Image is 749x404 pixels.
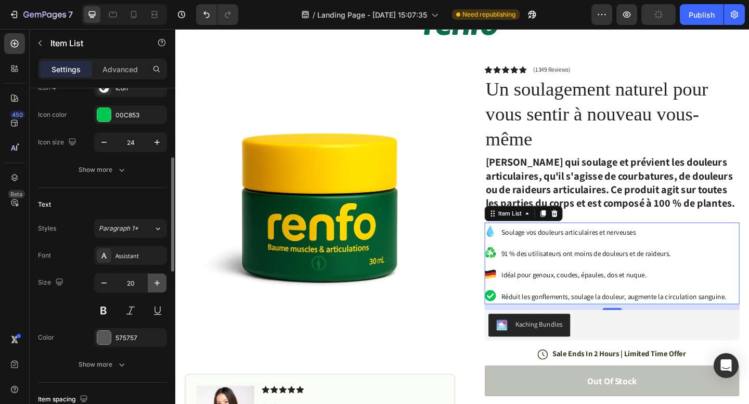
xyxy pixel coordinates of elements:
p: Item List [50,37,139,49]
h1: Un soulagement naturel pour vous sentir à nouveau vous-même [337,51,614,134]
div: Show more [79,359,127,370]
div: Text [38,200,51,209]
div: Item List [350,196,379,206]
div: Show more [79,165,127,175]
div: 575757 [115,333,164,343]
span: Need republishing [462,10,515,19]
div: Size [38,276,66,290]
div: Color [38,333,54,342]
div: Rich Text Editor. Editing area: main [337,137,614,198]
span: Idéal pour genoux, coudes, épaules, dos et nuque. [355,263,513,273]
div: Undo/Redo [196,4,238,25]
div: Open Intercom Messenger [714,353,739,378]
p: 7 [68,8,73,21]
button: Show more [38,160,167,179]
div: Beta [8,190,25,198]
div: Kaching Bundles [370,316,421,327]
div: Font [38,251,51,260]
div: Icon [115,84,164,93]
p: Sale Ends In 2 Hours | Limited Time Offer [410,348,556,359]
span: Paragraph 1* [99,224,138,233]
div: Styles [38,224,56,233]
span: / [313,9,315,20]
p: (1349 Reviews) [390,41,430,49]
span: Landing Page - [DATE] 15:07:35 [317,9,427,20]
div: Rich Text Editor. Editing area: main [353,234,601,253]
button: Publish [680,4,724,25]
strong: [PERSON_NAME] qui soulage et prévient les douleurs articulaires, qu'il s'agisse de courbatures, d... [338,138,609,197]
div: Rich Text Editor. Editing area: main [353,281,601,300]
span: Réduit les gonflements, soulage la douleur, augmente la circulation sanguine. [355,286,600,296]
div: Publish [689,9,715,20]
button: Show more [38,355,167,374]
div: Icon color [38,110,67,119]
button: Paragraph 1* [94,219,167,238]
span: 91 % des utilisateurs ont moins de douleurs et de raideurs. [355,239,539,249]
p: Advanced [102,64,138,75]
button: 7 [4,4,78,25]
div: Rich Text Editor. Editing area: main [353,258,601,276]
div: Out of stock [448,377,502,390]
div: Rich Text Editor. Editing area: main [353,211,601,230]
button: Out of stock [337,366,614,400]
p: Settings [51,64,81,75]
div: 00C853 [115,111,164,120]
div: 450 [10,111,25,119]
button: Kaching Bundles [341,310,430,335]
span: Soulage vos douleurs articulaires et nerveuses [355,216,501,226]
img: KachingBundles.png [349,316,361,329]
iframe: Design area [175,29,749,404]
div: Assistant [115,251,164,261]
div: Icon size [38,136,79,150]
